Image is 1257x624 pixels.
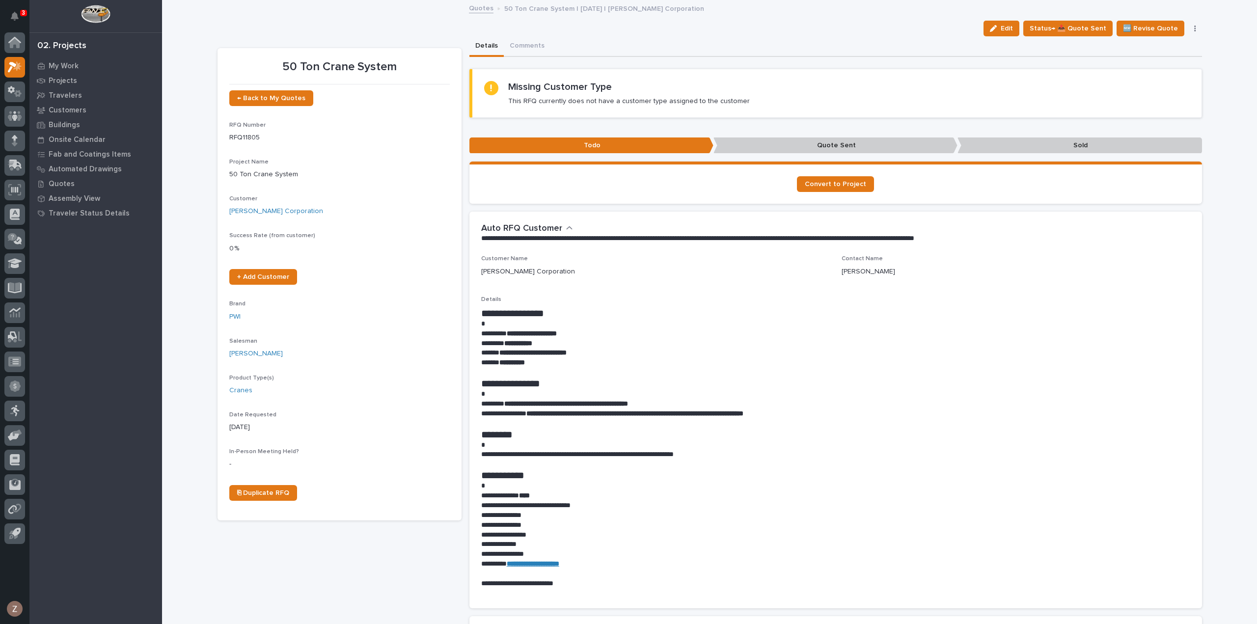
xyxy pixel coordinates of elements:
p: Buildings [49,121,80,130]
p: RFQ11805 [229,133,450,143]
span: Brand [229,301,246,307]
button: 🆕 Revise Quote [1117,21,1184,36]
p: Travelers [49,91,82,100]
span: Salesman [229,338,257,344]
p: Traveler Status Details [49,209,130,218]
div: 02. Projects [37,41,86,52]
span: ← Back to My Quotes [237,95,305,102]
div: Notifications3 [12,12,25,27]
a: [PERSON_NAME] Corporation [229,206,323,217]
span: Customer Name [481,256,528,262]
p: Customers [49,106,86,115]
h2: Auto RFQ Customer [481,223,562,234]
p: Projects [49,77,77,85]
a: Buildings [29,117,162,132]
span: Customer [229,196,257,202]
a: Automated Drawings [29,162,162,176]
button: Comments [504,36,550,57]
a: ⎘ Duplicate RFQ [229,485,297,501]
span: Details [481,297,501,302]
p: 0 % [229,244,450,254]
a: Quotes [29,176,162,191]
p: Automated Drawings [49,165,122,174]
span: RFQ Number [229,122,266,128]
button: Notifications [4,6,25,27]
a: Assembly View [29,191,162,206]
a: ← Back to My Quotes [229,90,313,106]
a: Customers [29,103,162,117]
h2: Missing Customer Type [508,81,612,93]
p: [DATE] [229,422,450,433]
p: Assembly View [49,194,100,203]
button: Auto RFQ Customer [481,223,573,234]
span: Project Name [229,159,269,165]
span: Date Requested [229,412,276,418]
a: Cranes [229,385,252,396]
a: [PERSON_NAME] [229,349,283,359]
span: Contact Name [842,256,883,262]
p: 50 Ton Crane System [229,60,450,74]
p: 3 [22,9,25,16]
a: Quotes [469,2,493,13]
span: 🆕 Revise Quote [1123,23,1178,34]
span: ⎘ Duplicate RFQ [237,489,289,496]
a: My Work [29,58,162,73]
p: - [229,459,450,469]
span: Product Type(s) [229,375,274,381]
span: In-Person Meeting Held? [229,449,299,455]
p: [PERSON_NAME] [842,267,895,277]
p: Sold [957,137,1202,154]
span: Success Rate (from customer) [229,233,315,239]
a: Onsite Calendar [29,132,162,147]
p: Quotes [49,180,75,189]
button: users-avatar [4,598,25,619]
a: Traveler Status Details [29,206,162,220]
p: Fab and Coatings Items [49,150,131,159]
button: Status→ 📤 Quote Sent [1023,21,1113,36]
p: [PERSON_NAME] Corporation [481,267,575,277]
p: 50 Ton Crane System | [DATE] | [PERSON_NAME] Corporation [504,2,704,13]
span: Edit [1001,24,1013,33]
p: My Work [49,62,79,71]
img: Workspace Logo [81,5,110,23]
p: Onsite Calendar [49,136,106,144]
a: Projects [29,73,162,88]
p: 50 Ton Crane System [229,169,450,180]
a: PWI [229,312,241,322]
a: Convert to Project [797,176,874,192]
span: + Add Customer [237,273,289,280]
a: Travelers [29,88,162,103]
p: Quote Sent [713,137,957,154]
a: + Add Customer [229,269,297,285]
span: Status→ 📤 Quote Sent [1030,23,1106,34]
a: Fab and Coatings Items [29,147,162,162]
span: Convert to Project [805,181,866,188]
p: Todo [469,137,713,154]
p: This RFQ currently does not have a customer type assigned to the customer [508,97,750,106]
button: Details [469,36,504,57]
button: Edit [984,21,1019,36]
